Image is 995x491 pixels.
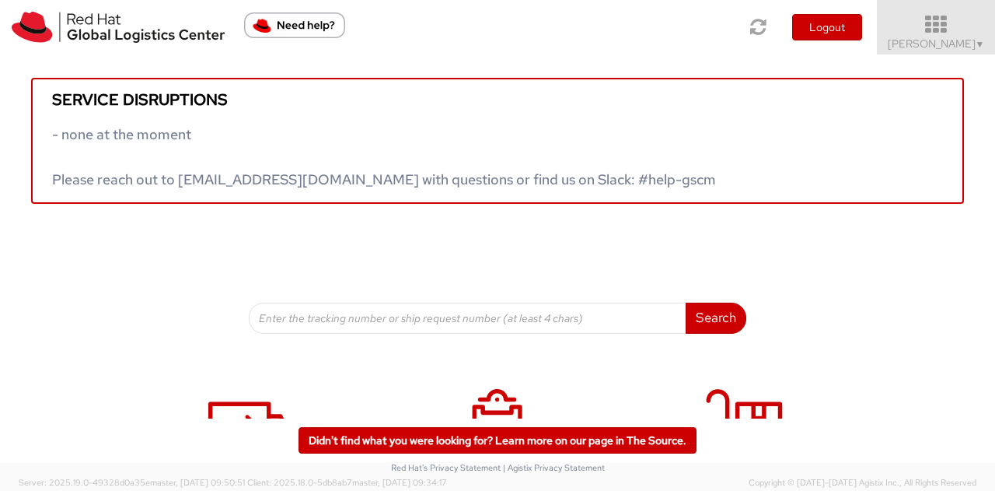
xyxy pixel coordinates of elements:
input: Enter the tracking number or ship request number (at least 4 chars) [249,303,686,334]
button: Need help? [244,12,345,38]
img: rh-logistics-00dfa346123c4ec078e1.svg [12,12,225,43]
span: master, [DATE] 09:34:17 [352,477,447,488]
span: Client: 2025.18.0-5db8ab7 [247,477,447,488]
button: Search [686,303,746,334]
span: master, [DATE] 09:50:51 [150,477,245,488]
span: Server: 2025.19.0-49328d0a35e [19,477,245,488]
span: ▼ [976,38,985,51]
a: Service disruptions - none at the moment Please reach out to [EMAIL_ADDRESS][DOMAIN_NAME] with qu... [31,78,964,204]
h5: Service disruptions [52,91,943,108]
a: Didn't find what you were looking for? Learn more on our page in The Source. [298,427,696,454]
span: [PERSON_NAME] [888,37,985,51]
button: Logout [792,14,862,40]
a: | Agistix Privacy Statement [503,462,605,473]
span: Copyright © [DATE]-[DATE] Agistix Inc., All Rights Reserved [749,477,976,489]
a: Red Hat's Privacy Statement [391,462,501,473]
span: - none at the moment Please reach out to [EMAIL_ADDRESS][DOMAIN_NAME] with questions or find us o... [52,125,716,188]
